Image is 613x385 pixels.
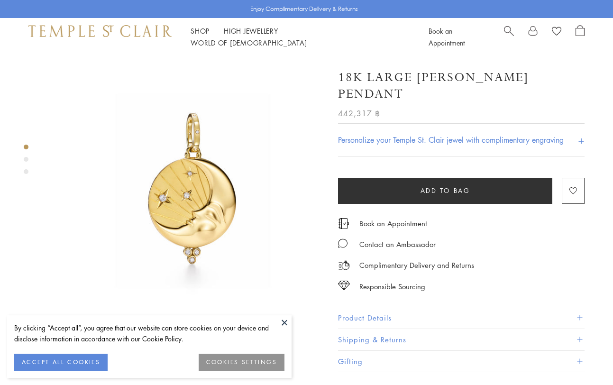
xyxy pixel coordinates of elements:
a: View Wishlist [552,25,561,39]
a: ShopShop [191,26,210,36]
h4: + [578,131,585,148]
span: Add to bag [421,185,470,196]
img: MessageIcon-01_2.svg [338,238,348,248]
div: Product gallery navigation [24,142,28,182]
button: Gifting [338,351,585,372]
img: P41816-LUNA30 [62,56,324,318]
button: COOKIES SETTINGS [199,354,284,371]
a: High JewelleryHigh Jewellery [224,26,278,36]
iframe: Gorgias live chat messenger [566,340,604,376]
img: icon_sourcing.svg [338,281,350,290]
img: Temple St. Clair [28,25,172,37]
h1: 18K Large [PERSON_NAME] Pendant [338,69,585,102]
p: Enjoy Complimentary Delivery & Returns [250,4,358,14]
div: Contact an Ambassador [359,238,436,250]
img: icon_delivery.svg [338,259,350,271]
a: Book an Appointment [429,26,465,47]
a: Open Shopping Bag [576,25,585,49]
span: 442,317 ฿ [338,107,380,119]
button: Shipping & Returns [338,329,585,350]
button: Add to bag [338,178,552,204]
div: By clicking “Accept all”, you agree that our website can store cookies on your device and disclos... [14,322,284,344]
a: Book an Appointment [359,218,427,229]
button: ACCEPT ALL COOKIES [14,354,108,371]
p: Complimentary Delivery and Returns [359,259,474,271]
a: World of [DEMOGRAPHIC_DATA]World of [DEMOGRAPHIC_DATA] [191,38,307,47]
button: Product Details [338,307,585,329]
img: icon_appointment.svg [338,218,349,229]
a: Search [504,25,514,49]
div: Responsible Sourcing [359,281,425,293]
h4: Personalize your Temple St. Clair jewel with complimentary engraving [338,134,564,146]
nav: Main navigation [191,25,407,49]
